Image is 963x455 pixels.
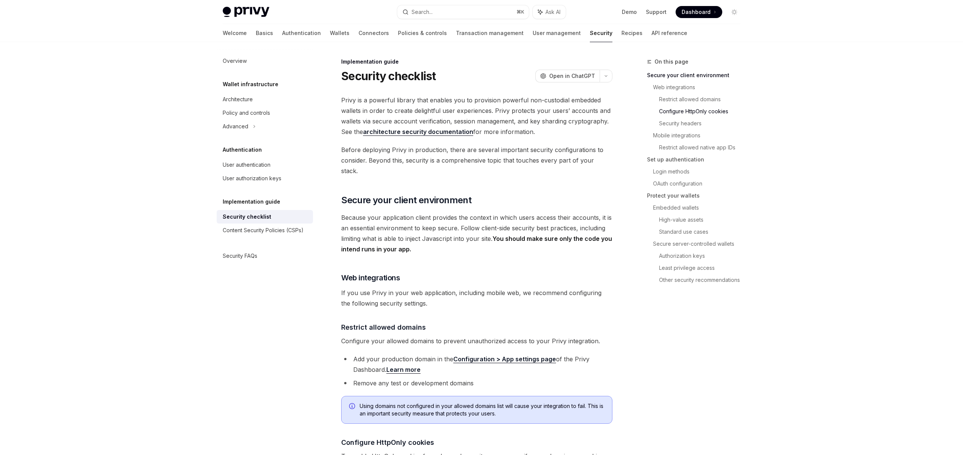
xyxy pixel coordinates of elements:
a: Policy and controls [217,106,313,120]
a: Embedded wallets [653,202,746,214]
a: Configure HttpOnly cookies [659,105,746,117]
div: User authorization keys [223,174,281,183]
button: Ask AI [533,5,566,19]
span: Dashboard [682,8,711,16]
div: Architecture [223,95,253,104]
a: User authorization keys [217,172,313,185]
a: Policies & controls [398,24,447,42]
div: Search... [412,8,433,17]
div: Security checklist [223,212,271,221]
a: Architecture [217,93,313,106]
a: Authentication [282,24,321,42]
a: Transaction management [456,24,524,42]
span: Configure HttpOnly cookies [341,437,434,447]
a: High-value assets [659,214,746,226]
a: Other security recommendations [659,274,746,286]
li: Remove any test or development domains [341,378,612,388]
h5: Authentication [223,145,262,154]
h1: Security checklist [341,69,436,83]
h5: Implementation guide [223,197,280,206]
a: Demo [622,8,637,16]
a: User authentication [217,158,313,172]
div: Content Security Policies (CSPs) [223,226,304,235]
span: Web integrations [341,272,400,283]
span: Ask AI [545,8,560,16]
a: OAuth configuration [653,178,746,190]
a: Secure your client environment [647,69,746,81]
a: Security headers [659,117,746,129]
a: Standard use cases [659,226,746,238]
span: On this page [655,57,688,66]
a: Dashboard [676,6,722,18]
span: Before deploying Privy in production, there are several important security configurations to cons... [341,145,612,176]
span: Secure your client environment [341,194,471,206]
a: Support [646,8,667,16]
span: Restrict allowed domains [341,322,426,332]
a: Connectors [358,24,389,42]
div: Overview [223,56,247,65]
a: Overview [217,54,313,68]
button: Open in ChatGPT [535,70,600,82]
svg: Info [349,403,357,411]
a: Web integrations [653,81,746,93]
a: Recipes [621,24,643,42]
a: Secure server-controlled wallets [653,238,746,250]
div: Implementation guide [341,58,612,65]
a: Set up authentication [647,154,746,166]
a: Security [590,24,612,42]
a: Least privilege access [659,262,746,274]
a: architecture security documentation [363,128,473,136]
a: Basics [256,24,273,42]
a: Login methods [653,166,746,178]
div: Advanced [223,122,248,131]
div: Security FAQs [223,251,257,260]
a: Restrict allowed domains [659,93,746,105]
div: User authentication [223,160,270,169]
a: Wallets [330,24,349,42]
span: Using domains not configured in your allowed domains list will cause your integration to fail. Th... [360,402,605,417]
li: Add your production domain in the of the Privy Dashboard. [341,354,612,375]
img: light logo [223,7,269,17]
a: Configuration > App settings page [453,355,556,363]
button: Toggle dark mode [728,6,740,18]
h5: Wallet infrastructure [223,80,278,89]
button: Search...⌘K [397,5,529,19]
a: Welcome [223,24,247,42]
a: User management [533,24,581,42]
span: Open in ChatGPT [549,72,595,80]
a: Mobile integrations [653,129,746,142]
div: Policy and controls [223,108,270,117]
span: Because your application client provides the context in which users access their accounts, it is ... [341,212,612,254]
span: Privy is a powerful library that enables you to provision powerful non-custodial embedded wallets... [341,95,612,137]
a: API reference [652,24,687,42]
span: Configure your allowed domains to prevent unauthorized access to your Privy integration. [341,336,612,346]
a: Authorization keys [659,250,746,262]
a: Restrict allowed native app IDs [659,142,746,154]
span: If you use Privy in your web application, including mobile web, we recommend configuring the foll... [341,288,612,309]
a: Learn more [386,366,421,374]
a: Security FAQs [217,249,313,263]
a: Security checklist [217,210,313,224]
a: Content Security Policies (CSPs) [217,224,313,237]
a: Protect your wallets [647,190,746,202]
span: ⌘ K [516,9,524,15]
